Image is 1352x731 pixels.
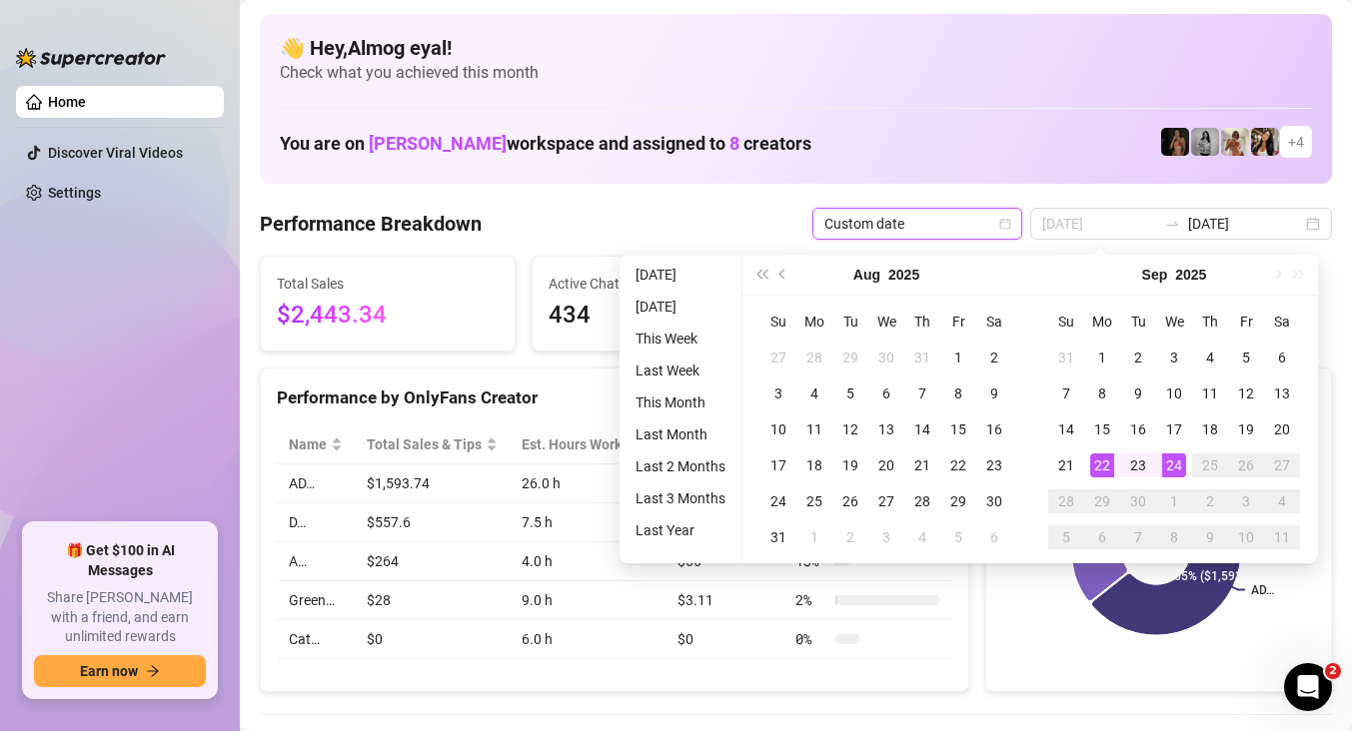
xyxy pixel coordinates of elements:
span: arrow-right [146,664,160,678]
button: Earn nowarrow-right [34,655,206,687]
div: 18 [1198,417,1222,441]
td: 2025-08-05 [832,375,868,411]
span: Total Sales [277,273,499,295]
th: Sa [1264,304,1300,340]
div: 27 [1270,453,1294,477]
img: logo-BBDzfeDw.svg [16,48,166,68]
td: 2025-09-13 [1264,375,1300,411]
td: 2025-09-15 [1084,411,1120,447]
div: 9 [982,381,1006,405]
td: 2025-09-03 [1156,340,1192,375]
div: 22 [1090,453,1114,477]
td: 2025-09-06 [1264,340,1300,375]
input: End date [1188,213,1302,235]
td: 2025-08-25 [796,483,832,519]
div: 17 [1162,417,1186,441]
td: 2025-10-11 [1264,519,1300,555]
img: A [1191,128,1219,156]
td: $0 [666,620,783,659]
div: 23 [982,453,1006,477]
td: 2025-09-20 [1264,411,1300,447]
td: 2025-09-23 [1120,447,1156,483]
td: 2025-09-19 [1228,411,1264,447]
li: This Month [628,390,733,414]
div: 29 [946,489,970,513]
div: 31 [766,525,790,549]
td: 2025-09-30 [1120,483,1156,519]
td: 2025-08-16 [976,411,1012,447]
td: 2025-07-28 [796,340,832,375]
td: 2025-10-02 [1192,483,1228,519]
td: $557.6 [355,503,510,542]
div: 4 [802,381,826,405]
div: 5 [946,525,970,549]
li: Last 2 Months [628,454,733,478]
td: 2025-08-10 [760,411,796,447]
div: 11 [1198,381,1222,405]
td: 2025-09-29 [1084,483,1120,519]
td: 2025-09-04 [904,519,940,555]
td: 2025-09-24 [1156,447,1192,483]
td: D… [277,503,355,542]
td: Cat… [277,620,355,659]
td: 2025-08-12 [832,411,868,447]
div: 5 [838,381,862,405]
td: 2025-08-17 [760,447,796,483]
td: 2025-08-08 [940,375,976,411]
td: 2025-07-30 [868,340,904,375]
div: 1 [946,346,970,369]
div: 8 [946,381,970,405]
div: 11 [802,417,826,441]
span: 2 % [795,589,827,611]
div: 30 [874,346,898,369]
td: 2025-08-11 [796,411,832,447]
div: 15 [1090,417,1114,441]
span: Earn now [80,663,138,679]
th: Su [1048,304,1084,340]
span: calendar [999,218,1011,230]
div: 25 [1198,453,1222,477]
td: Green… [277,581,355,620]
td: 2025-08-23 [976,447,1012,483]
h4: Performance Breakdown [260,210,482,238]
a: Discover Viral Videos [48,145,183,161]
th: We [868,304,904,340]
td: 2025-09-06 [976,519,1012,555]
td: 2025-08-19 [832,447,868,483]
td: 7.5 h [510,503,666,542]
div: 25 [802,489,826,513]
td: 2025-09-01 [1084,340,1120,375]
div: 6 [1090,525,1114,549]
button: Choose a month [853,255,880,295]
div: 15 [946,417,970,441]
div: 18 [802,453,826,477]
li: Last Month [628,422,733,446]
div: 11 [1270,525,1294,549]
td: $0 [355,620,510,659]
td: 2025-09-10 [1156,375,1192,411]
th: Name [277,425,355,464]
div: 1 [1090,346,1114,369]
div: 22 [946,453,970,477]
span: Share [PERSON_NAME] with a friend, and earn unlimited rewards [34,588,206,647]
span: swap-right [1164,216,1180,232]
td: 2025-09-07 [1048,375,1084,411]
td: 2025-08-15 [940,411,976,447]
td: 2025-08-09 [976,375,1012,411]
span: Name [289,433,327,455]
td: 2025-08-20 [868,447,904,483]
td: 9.0 h [510,581,666,620]
td: 2025-08-24 [760,483,796,519]
td: 2025-08-14 [904,411,940,447]
td: 2025-08-26 [832,483,868,519]
span: 0 % [795,628,827,650]
td: 2025-09-22 [1084,447,1120,483]
div: 8 [1090,381,1114,405]
div: 24 [1162,453,1186,477]
div: 21 [910,453,934,477]
li: [DATE] [628,295,733,319]
div: 5 [1054,525,1078,549]
td: 2025-08-30 [976,483,1012,519]
div: 28 [1054,489,1078,513]
th: Su [760,304,796,340]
